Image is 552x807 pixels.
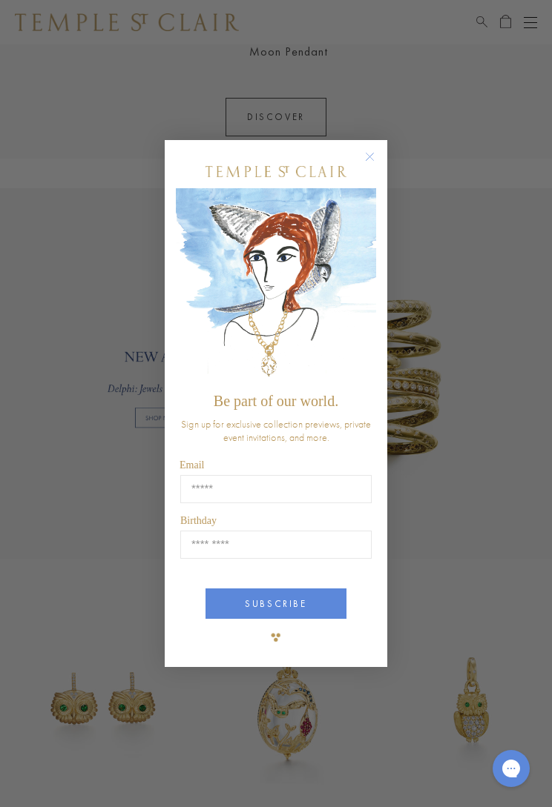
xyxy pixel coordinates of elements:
[180,459,204,471] span: Email
[176,188,376,386] img: c4a9eb12-d91a-4d4a-8ee0-386386f4f338.jpeg
[485,745,537,792] iframe: Gorgias live chat messenger
[214,393,338,409] span: Be part of our world.
[368,155,387,173] button: Close dialog
[206,166,346,177] img: Temple St. Clair
[261,622,291,652] img: TSC
[180,515,217,526] span: Birthday
[180,475,372,503] input: Email
[206,588,346,619] button: SUBSCRIBE
[181,417,371,444] span: Sign up for exclusive collection previews, private event invitations, and more.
